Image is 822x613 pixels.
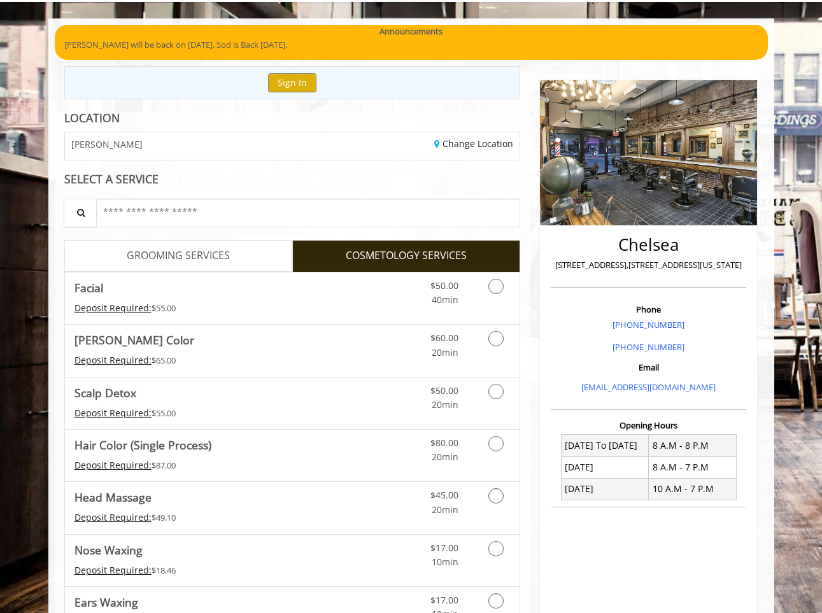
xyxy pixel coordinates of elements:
[561,456,649,478] td: [DATE]
[74,488,152,506] b: Head Massage
[434,137,513,150] a: Change Location
[74,407,152,419] span: This service needs some Advance to be paid before we block your appointment
[649,435,737,456] td: 8 A.M - 8 P.M
[613,341,684,353] a: [PHONE_NUMBER]
[74,331,194,349] b: [PERSON_NAME] Color
[432,556,458,568] span: 10min
[430,594,458,606] span: $17.00
[74,563,330,577] div: $18.46
[430,437,458,449] span: $80.00
[379,25,443,38] b: Announcements
[74,354,152,366] span: This service needs some Advance to be paid before we block your appointment
[432,451,458,463] span: 20min
[432,346,458,358] span: 20min
[64,173,521,185] div: SELECT A SERVICE
[74,279,103,297] b: Facial
[74,564,152,576] span: This service needs some Advance to be paid before we block your appointment
[74,301,330,315] div: $55.00
[551,421,746,430] h3: Opening Hours
[71,139,143,149] span: [PERSON_NAME]
[581,381,716,393] a: [EMAIL_ADDRESS][DOMAIN_NAME]
[74,384,136,402] b: Scalp Detox
[346,248,467,264] span: COSMETOLOGY SERVICES
[430,332,458,344] span: $60.00
[74,593,138,611] b: Ears Waxing
[268,73,316,92] button: Sign In
[561,435,649,456] td: [DATE] To [DATE]
[430,489,458,501] span: $45.00
[554,363,743,372] h3: Email
[432,398,458,411] span: 20min
[74,511,330,525] div: $49.10
[432,293,458,306] span: 40min
[74,511,152,523] span: This service needs some Advance to be paid before we block your appointment
[127,248,230,264] span: GROOMING SERVICES
[613,319,684,330] a: [PHONE_NUMBER]
[74,459,152,471] span: This service needs some Advance to be paid before we block your appointment
[74,436,211,454] b: Hair Color (Single Process)
[74,302,152,314] span: This service needs some Advance to be paid before we block your appointment
[554,236,743,254] h2: Chelsea
[74,406,330,420] div: $55.00
[432,504,458,516] span: 20min
[64,110,120,125] b: LOCATION
[64,199,97,227] button: Service Search
[64,38,758,52] p: [PERSON_NAME] will be back on [DATE]. Sod is Back [DATE].
[74,458,330,472] div: $87.00
[74,541,143,559] b: Nose Waxing
[649,456,737,478] td: 8 A.M - 7 P.M
[430,542,458,554] span: $17.00
[430,279,458,292] span: $50.00
[74,353,330,367] div: $65.00
[649,478,737,500] td: 10 A.M - 7 P.M
[430,384,458,397] span: $50.00
[561,478,649,500] td: [DATE]
[554,305,743,314] h3: Phone
[554,258,743,272] p: [STREET_ADDRESS],[STREET_ADDRESS][US_STATE]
